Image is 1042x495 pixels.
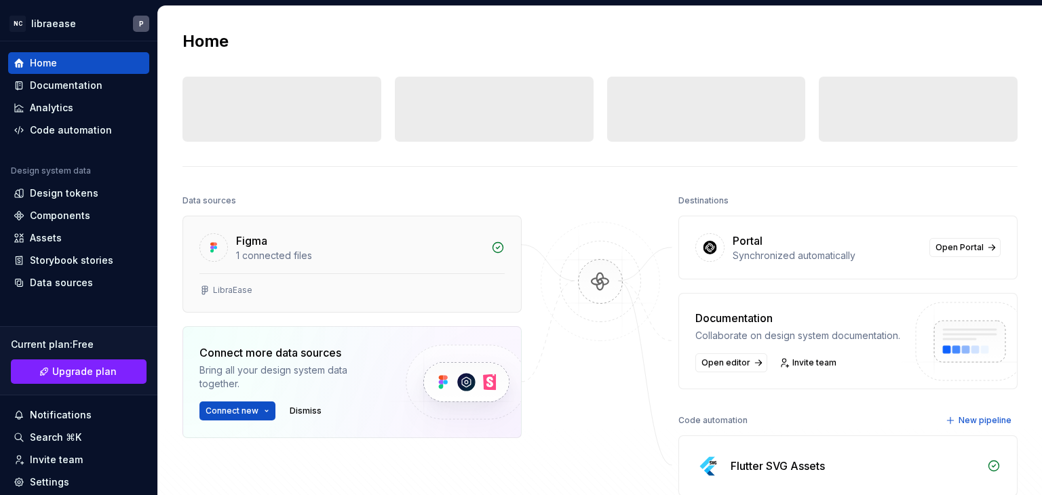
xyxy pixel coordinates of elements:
[236,233,267,249] div: Figma
[695,353,767,372] a: Open editor
[11,338,147,351] div: Current plan : Free
[775,353,843,372] a: Invite team
[236,249,483,262] div: 1 connected files
[182,31,229,52] h2: Home
[30,101,73,115] div: Analytics
[8,97,149,119] a: Analytics
[8,52,149,74] a: Home
[959,415,1011,426] span: New pipeline
[31,17,76,31] div: libraease
[8,471,149,493] a: Settings
[8,250,149,271] a: Storybook stories
[701,357,750,368] span: Open editor
[8,449,149,471] a: Invite team
[30,209,90,222] div: Components
[30,186,98,200] div: Design tokens
[935,242,984,253] span: Open Portal
[929,238,1001,257] a: Open Portal
[30,123,112,137] div: Code automation
[678,411,748,430] div: Code automation
[30,254,113,267] div: Storybook stories
[182,216,522,313] a: Figma1 connected filesLibraEase
[290,405,322,416] span: Dismiss
[8,119,149,141] a: Code automation
[8,75,149,96] a: Documentation
[9,16,26,32] div: NC
[3,9,155,38] button: NClibraeaseP
[733,249,921,262] div: Synchronized automatically
[213,285,252,296] div: LibraEase
[11,359,147,384] a: Upgrade plan
[8,404,149,426] button: Notifications
[30,431,81,444] div: Search ⌘K
[942,411,1018,430] button: New pipeline
[731,458,825,474] div: Flutter SVG Assets
[8,182,149,204] a: Design tokens
[199,363,383,391] div: Bring all your design system data together.
[11,165,91,176] div: Design system data
[678,191,729,210] div: Destinations
[182,191,236,210] div: Data sources
[695,329,900,342] div: Collaborate on design system documentation.
[30,408,92,422] div: Notifications
[8,227,149,249] a: Assets
[52,365,117,378] span: Upgrade plan
[199,344,383,361] div: Connect more data sources
[792,357,836,368] span: Invite team
[30,276,93,290] div: Data sources
[199,401,275,420] button: Connect new
[284,401,328,420] button: Dismiss
[733,233,763,249] div: Portal
[30,56,57,70] div: Home
[139,18,144,29] div: P
[8,205,149,226] a: Components
[30,475,69,489] div: Settings
[206,405,258,416] span: Connect new
[30,453,83,467] div: Invite team
[30,79,102,92] div: Documentation
[30,231,62,245] div: Assets
[8,427,149,448] button: Search ⌘K
[8,272,149,294] a: Data sources
[695,310,900,326] div: Documentation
